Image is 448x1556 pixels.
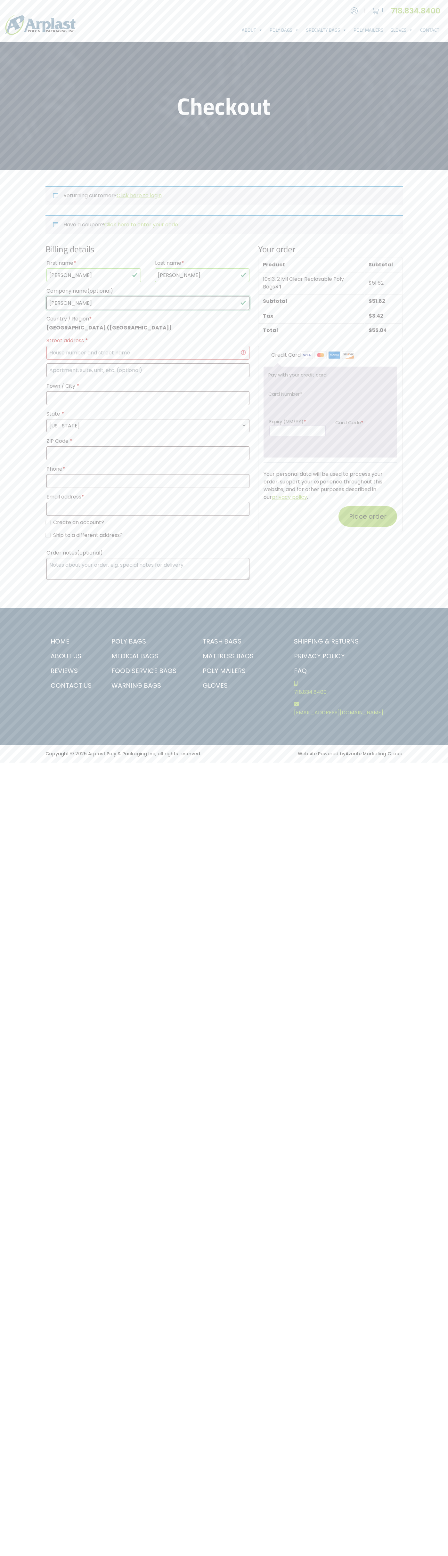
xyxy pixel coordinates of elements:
[259,294,364,308] th: Subtotal
[46,324,172,331] strong: [GEOGRAPHIC_DATA] ([GEOGRAPHIC_DATA])
[46,548,250,558] label: Order notes
[346,750,403,757] a: Azurite Marketing Group
[45,215,403,234] div: Have a coupon?
[275,283,281,290] strong: × 1
[104,221,178,228] a: Click here to enter your code
[301,351,354,359] img: card-logos.png
[53,531,123,539] label: Ship to a different address?
[155,258,249,268] label: Last name
[106,649,190,663] a: Medical Bags
[289,678,403,699] a: 718.834.8400
[46,409,250,419] label: State
[46,286,250,296] label: Company name
[45,678,99,693] a: Contact Us
[45,244,251,255] h3: Billing details
[46,336,250,346] label: Street address
[87,287,113,295] span: (optional)
[365,258,402,271] th: Subtotal
[45,750,201,757] small: Copyright © 2025 Arplast Poly & Packaging Inc, all rights reserved.
[387,24,416,36] a: Gloves
[369,312,372,320] span: $
[46,346,250,360] input: House number and street name
[269,418,326,425] label: Expiry (MM/YY)
[335,418,392,427] label: Card Code
[259,323,364,337] th: Total
[46,314,250,324] label: Country / Region
[369,312,383,320] span: 3.42
[45,649,99,663] a: About Us
[117,192,162,199] a: Click here to login
[45,634,99,649] a: Home
[46,492,250,502] label: Email address
[258,244,403,255] h3: Your order
[106,634,190,649] a: Poly Bags
[289,663,403,678] a: FAQ
[45,663,99,678] a: Reviews
[289,634,403,649] a: Shipping & Returns
[303,24,350,36] a: Specialty Bags
[382,7,383,14] span: 1
[45,92,403,120] h1: Checkout
[5,15,76,35] img: logo
[198,678,281,693] a: Gloves
[53,519,104,526] span: Create an account?
[106,678,190,693] a: Warning Bags
[369,327,372,334] span: $
[268,371,393,378] p: Pay with your credit card.
[198,663,281,678] a: Poly Mailers
[369,297,372,305] span: $
[259,258,364,271] th: Product
[338,506,397,527] button: Place order
[369,279,372,287] span: $
[369,327,387,334] bdi: 55.04
[259,309,364,323] th: Tax
[266,24,302,36] a: Poly Bags
[272,493,307,501] a: privacy policy
[45,186,403,205] div: Returning customer?
[289,699,403,719] a: [EMAIL_ADDRESS][DOMAIN_NAME]
[46,381,250,391] label: Town / City
[268,391,302,398] label: Card Number
[298,750,403,757] small: Website Powered by
[46,464,250,474] label: Phone
[259,272,364,294] td: 10x13, 2 Mil Clear Reclosable Poly Bags
[46,258,141,268] label: First name
[264,470,397,501] p: Your personal data will be used to process your order, support your experience throughout this we...
[417,24,443,36] a: Contact
[369,297,385,305] bdi: 51.62
[198,634,281,649] a: Trash Bags
[46,363,250,377] input: Apartment, suite, unit, etc. (optional)
[350,24,387,36] a: Poly Mailers
[46,436,250,446] label: ZIP Code
[271,351,354,359] label: Credit Card
[77,549,103,556] span: (optional)
[238,24,266,36] a: About
[198,649,281,663] a: Mattress Bags
[289,649,403,663] a: Privacy Policy
[391,5,443,16] a: 718.834.8400
[364,7,366,15] span: |
[106,663,190,678] a: Food Service Bags
[369,279,384,287] bdi: 51.62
